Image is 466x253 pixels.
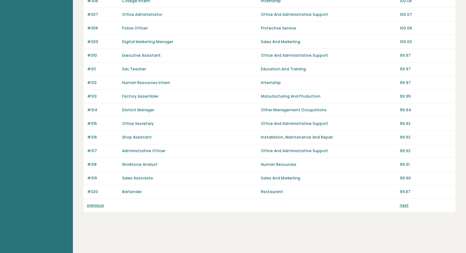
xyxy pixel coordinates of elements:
[261,80,396,86] p: Internship
[87,53,118,58] p: #310
[400,134,452,140] p: 99.92
[122,162,158,167] a: Workforce Analyst
[261,175,396,181] p: Sales And Marketing
[261,162,396,167] p: Human Resources
[87,148,118,154] p: #317
[122,134,152,140] a: Shop Assistant
[261,121,396,126] p: Office And Administrative Support
[87,66,118,72] p: #311
[261,148,396,154] p: Office And Administrative Support
[261,107,396,113] p: Other Management Occupations
[87,80,118,86] p: #312
[400,175,452,181] p: 99.90
[400,25,452,31] p: 100.06
[261,94,396,99] p: Manufacturing And Production
[87,121,118,126] p: #315
[87,107,118,113] p: #314
[122,94,159,99] a: Factory Assembler
[122,80,170,85] a: Human Resources Intern
[87,189,118,195] p: #320
[400,53,452,58] p: 99.97
[400,121,452,126] p: 99.92
[261,189,396,195] p: Restaurant
[87,203,104,208] a: previous
[400,94,452,99] p: 99.95
[87,94,118,99] p: #313
[87,162,118,167] p: #318
[122,66,146,72] a: Sdc Teacher
[400,39,452,45] p: 100.00
[400,80,452,86] p: 99.97
[122,148,165,153] a: Administrative Officer
[122,107,154,113] a: District Manager
[122,53,161,58] a: Executive Assistant
[400,12,452,17] p: 100.07
[122,12,162,17] a: Office Administrator
[261,66,396,72] p: Education And Training
[87,175,118,181] p: #319
[87,25,118,31] p: #308
[87,134,118,140] p: #316
[122,175,153,181] a: Sales Associate
[87,39,118,45] p: #309
[261,53,396,58] p: Office And Administrative Support
[400,189,452,195] p: 99.87
[261,39,396,45] p: Sales And Marketing
[261,12,396,17] p: Office And Administrative Support
[261,25,396,31] p: Protective Service
[400,203,409,208] a: next
[261,134,396,140] p: Installation, Maintenance And Repair
[122,25,148,31] a: Police Officer
[122,121,154,126] a: Office Secretary
[400,66,452,72] p: 99.97
[87,12,118,17] p: #307
[122,189,142,194] a: Bartender
[400,148,452,154] p: 99.92
[122,39,173,44] a: Digital Marketing Manager
[400,107,452,113] p: 99.94
[400,162,452,167] p: 99.91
